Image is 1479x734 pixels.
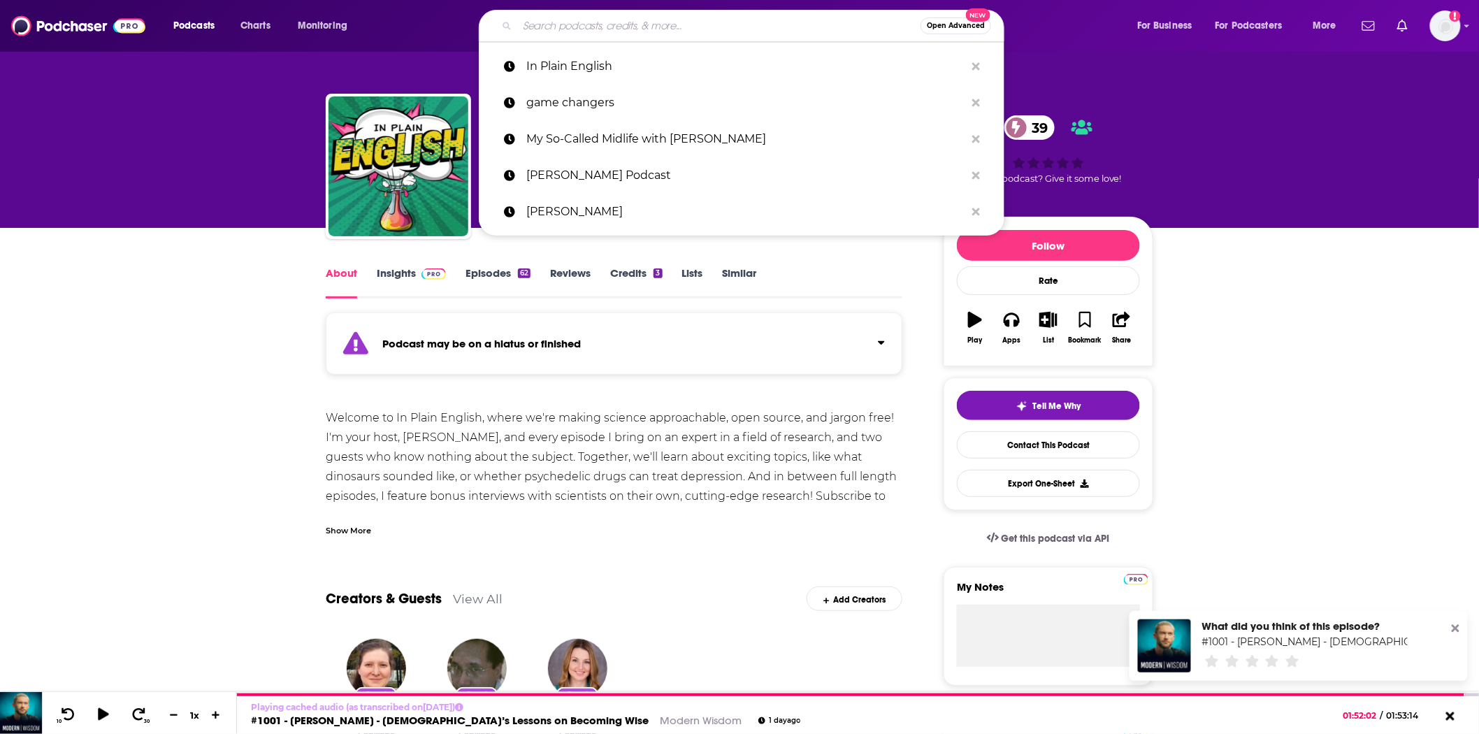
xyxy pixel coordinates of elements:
[921,17,991,34] button: Open AdvancedNew
[1430,10,1461,41] img: User Profile
[957,230,1140,261] button: Follow
[1104,303,1140,353] button: Share
[251,714,649,727] a: #1001 - [PERSON_NAME] - [DEMOGRAPHIC_DATA]’s Lessons on Becoming Wise
[1043,336,1054,345] div: List
[329,96,468,236] img: In Plain English: Science Made Simple
[479,121,1004,157] a: My So-Called Midlife with [PERSON_NAME]
[1343,710,1380,721] span: 01:52:02
[1392,14,1413,38] a: Show notifications dropdown
[807,587,902,611] div: Add Creators
[654,268,662,278] div: 3
[1303,15,1354,37] button: open menu
[173,16,215,36] span: Podcasts
[1067,303,1103,353] button: Bookmark
[526,194,965,230] p: brad carr
[1127,15,1210,37] button: open menu
[456,687,498,702] div: Guest
[326,590,442,607] a: Creators & Guests
[976,521,1121,556] a: Get this podcast via API
[1380,710,1383,721] span: /
[1016,401,1027,412] img: tell me why sparkle
[347,639,406,698] img: Alexandra Elbakyan
[231,15,279,37] a: Charts
[447,639,507,698] img: David Latchman
[377,266,446,298] a: InsightsPodchaser Pro
[1383,710,1433,721] span: 01:53:14
[11,13,145,39] a: Podchaser - Follow, Share and Rate Podcasts
[326,321,902,375] section: Click to expand status details
[479,157,1004,194] a: [PERSON_NAME] Podcast
[526,85,965,121] p: game changers
[127,707,153,724] button: 30
[355,687,397,702] div: Guest
[758,717,800,725] div: 1 day ago
[957,266,1140,295] div: Rate
[526,48,965,85] p: In Plain English
[298,16,347,36] span: Monitoring
[240,16,270,36] span: Charts
[164,15,233,37] button: open menu
[466,266,531,298] a: Episodes62
[1124,574,1148,585] img: Podchaser Pro
[548,639,607,698] img: Ashley Hamer
[453,591,503,606] a: View All
[382,337,581,350] strong: Podcast may be on a hiatus or finished
[1124,572,1148,585] a: Pro website
[1137,16,1192,36] span: For Business
[993,303,1030,353] button: Apps
[517,15,921,37] input: Search podcasts, credits, & more...
[550,266,591,298] a: Reviews
[966,8,991,22] span: New
[326,408,902,526] div: Welcome to In Plain English, where we're making science approachable, open source, and jargon fre...
[723,266,757,298] a: Similar
[957,303,993,353] button: Play
[183,710,207,721] div: 1 x
[251,702,800,712] p: Playing cached audio (as transcribed on [DATE] )
[957,580,1140,605] label: My Notes
[54,707,80,724] button: 10
[1030,303,1067,353] button: List
[1018,115,1055,140] span: 39
[1202,619,1408,633] div: What did you think of this episode?
[145,719,150,724] span: 30
[556,687,598,702] div: Guest
[957,470,1140,497] button: Export One-Sheet
[421,268,446,280] img: Podchaser Pro
[1215,16,1283,36] span: For Podcasters
[1430,10,1461,41] span: Logged in as hmill
[526,121,965,157] p: My So-Called Midlife with Reshma Saujani
[326,266,357,298] a: About
[1033,401,1081,412] span: Tell Me Why
[288,15,366,37] button: open menu
[57,719,62,724] span: 10
[660,714,742,727] a: Modern Wisdom
[1206,15,1303,37] button: open menu
[957,431,1140,459] a: Contact This Podcast
[1138,619,1191,672] img: #1001 - Ryan Holiday - Stoicism’s Lessons on Becoming Wise
[479,48,1004,85] a: In Plain English
[479,194,1004,230] a: [PERSON_NAME]
[957,391,1140,420] button: tell me why sparkleTell Me Why
[1430,10,1461,41] button: Show profile menu
[975,173,1122,184] span: Good podcast? Give it some love!
[968,336,983,345] div: Play
[682,266,703,298] a: Lists
[927,22,985,29] span: Open Advanced
[1004,115,1055,140] a: 39
[1450,10,1461,22] svg: Add a profile image
[518,268,531,278] div: 62
[1357,14,1380,38] a: Show notifications dropdown
[944,106,1153,193] div: 39Good podcast? Give it some love!
[526,157,965,194] p: Brad Carr Podcast
[1112,336,1131,345] div: Share
[492,10,1018,42] div: Search podcasts, credits, & more...
[479,85,1004,121] a: game changers
[1069,336,1102,345] div: Bookmark
[1003,336,1021,345] div: Apps
[1313,16,1336,36] span: More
